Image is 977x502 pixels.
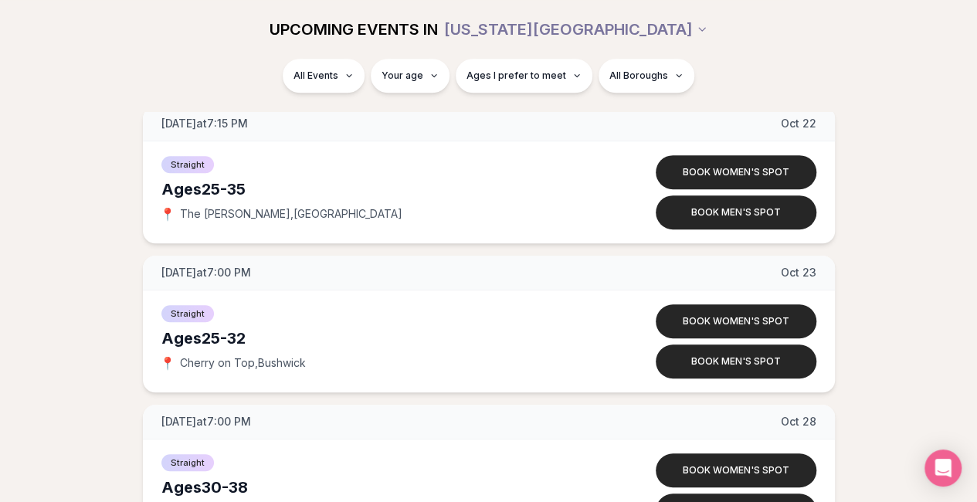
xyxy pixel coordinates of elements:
span: All Boroughs [609,70,668,82]
span: Your age [382,70,423,82]
button: Book women's spot [656,155,816,189]
button: Book men's spot [656,344,816,378]
button: Book women's spot [656,304,816,338]
button: Book women's spot [656,453,816,487]
span: Oct 23 [781,265,816,280]
span: Oct 22 [781,116,816,131]
span: Straight [161,156,214,173]
span: The [PERSON_NAME] , [GEOGRAPHIC_DATA] [180,206,402,222]
div: Ages 30-38 [161,477,597,498]
span: All Events [293,70,338,82]
span: Straight [161,454,214,471]
button: Your age [371,59,449,93]
div: Ages 25-35 [161,178,597,200]
button: Book men's spot [656,195,816,229]
span: Oct 28 [781,414,816,429]
span: 📍 [161,357,174,369]
button: Ages I prefer to meet [456,59,592,93]
div: Ages 25-32 [161,327,597,349]
button: All Boroughs [599,59,694,93]
span: Straight [161,305,214,322]
span: UPCOMING EVENTS IN [270,19,438,40]
span: [DATE] at 7:00 PM [161,414,251,429]
span: 📍 [161,208,174,220]
div: Open Intercom Messenger [924,449,962,487]
span: [DATE] at 7:00 PM [161,265,251,280]
button: [US_STATE][GEOGRAPHIC_DATA] [444,12,708,46]
button: All Events [283,59,365,93]
span: Ages I prefer to meet [466,70,566,82]
span: Cherry on Top , Bushwick [180,355,306,371]
span: [DATE] at 7:15 PM [161,116,248,131]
